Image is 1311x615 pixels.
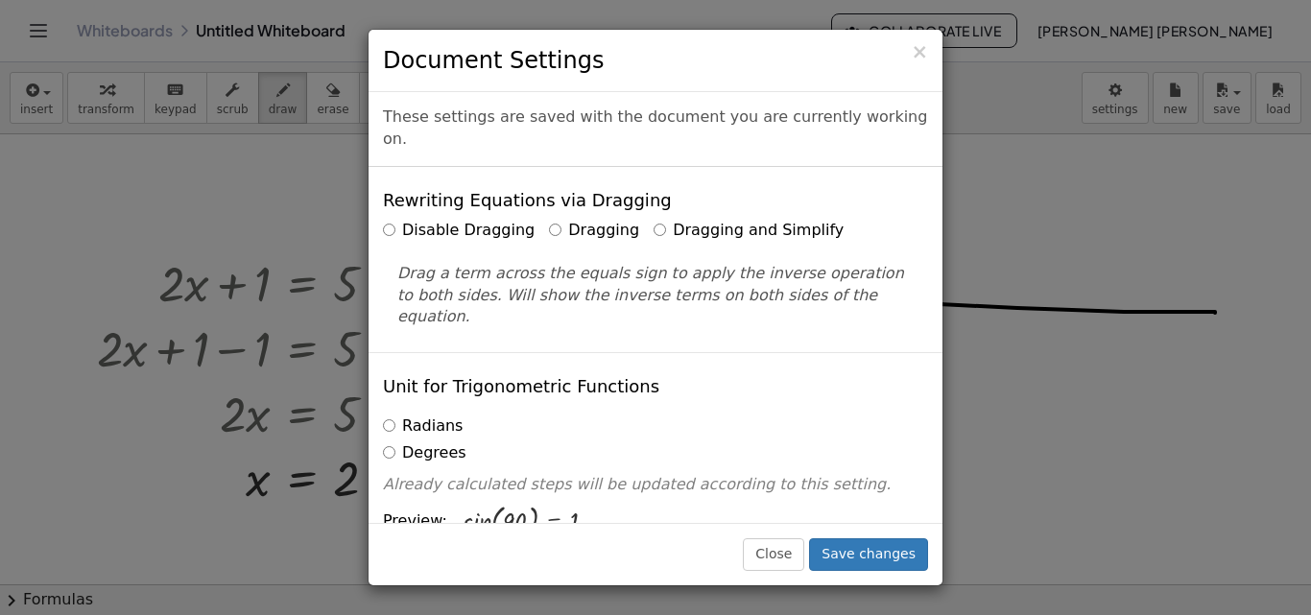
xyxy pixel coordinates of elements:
span: × [911,40,928,63]
button: Close [911,42,928,62]
button: Close [743,538,804,571]
h4: Rewriting Equations via Dragging [383,191,672,210]
input: Dragging [549,224,561,236]
label: Disable Dragging [383,220,535,242]
h3: Document Settings [383,44,928,77]
span: Preview: [383,510,447,532]
label: Dragging and Simplify [654,220,844,242]
label: Degrees [383,442,466,464]
p: Already calculated steps will be updated according to this setting. [383,474,928,496]
input: Radians [383,419,395,432]
p: Drag a term across the equals sign to apply the inverse operation to both sides. Will show the in... [397,263,914,329]
input: Dragging and Simplify [654,224,666,236]
h4: Unit for Trigonometric Functions [383,377,659,396]
input: Disable Dragging [383,224,395,236]
button: Save changes [809,538,928,571]
input: Degrees [383,446,395,459]
label: Radians [383,415,463,438]
label: Dragging [549,220,639,242]
div: These settings are saved with the document you are currently working on. [369,92,942,167]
